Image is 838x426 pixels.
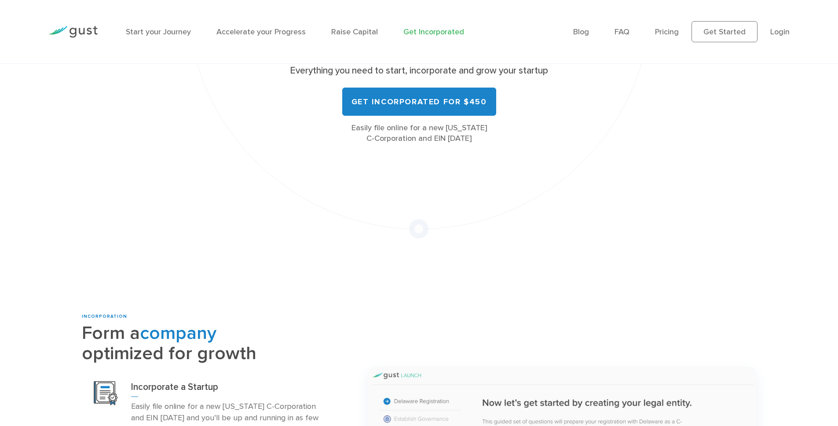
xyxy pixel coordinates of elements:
a: Start your Journey [126,27,191,37]
a: FAQ [615,27,629,37]
div: INCORPORATION [82,313,335,320]
a: Get Incorporated [403,27,464,37]
h3: Incorporate a Startup [131,381,323,397]
div: Easily file online for a new [US_STATE] C-Corporation and EIN [DATE] [287,123,551,144]
a: Login [770,27,790,37]
a: Pricing [655,27,679,37]
a: Blog [573,27,589,37]
a: Get Started [692,21,757,42]
a: Raise Capital [331,27,378,37]
a: Get Incorporated for $450 [342,88,496,116]
img: Incorporation Icon [94,381,118,405]
img: Gust Logo [48,26,98,38]
h2: Form a optimized for growth [82,323,335,364]
span: company [140,322,216,344]
a: Accelerate your Progress [216,27,306,37]
p: Everything you need to start, incorporate and grow your startup [287,65,551,77]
